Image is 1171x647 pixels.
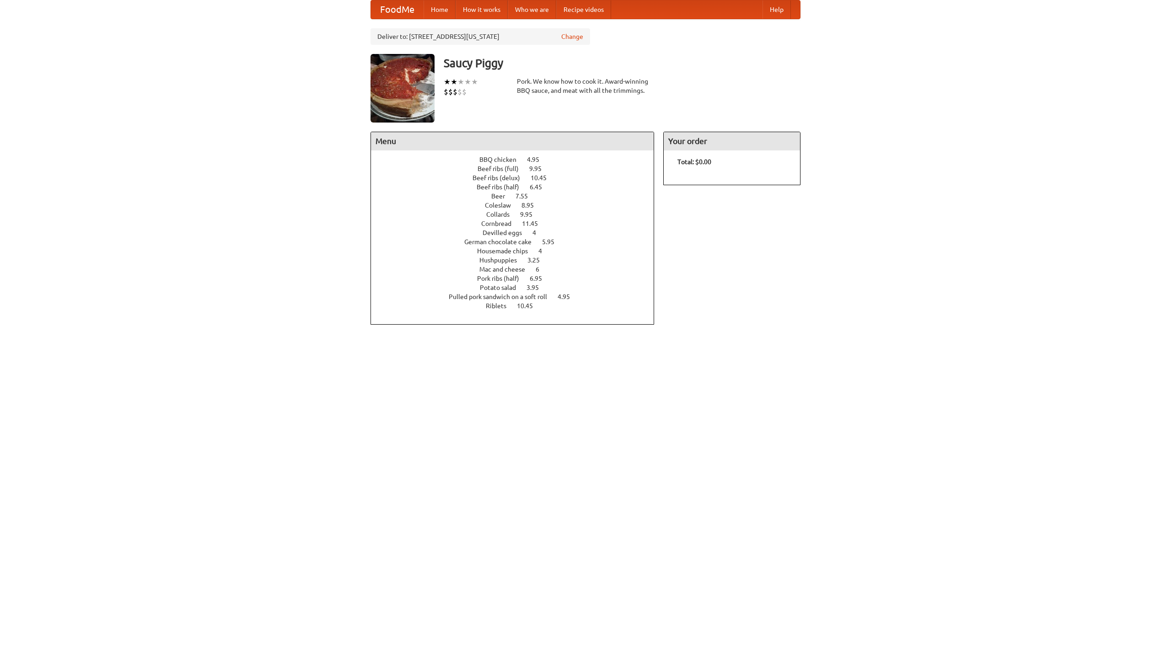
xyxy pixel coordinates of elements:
span: Coleslaw [485,202,520,209]
span: Devilled eggs [483,229,531,236]
span: 4 [538,247,551,255]
a: FoodMe [371,0,424,19]
div: Deliver to: [STREET_ADDRESS][US_STATE] [371,28,590,45]
h4: Your order [664,132,800,150]
li: ★ [457,77,464,87]
span: 6 [536,266,548,273]
span: Beer [491,192,514,200]
a: Beef ribs (delux) 10.45 [473,174,564,182]
span: Potato salad [480,284,525,291]
a: Pulled pork sandwich on a soft roll 4.95 [449,293,587,300]
span: 11.45 [522,220,547,227]
span: 8.95 [521,202,543,209]
a: Pork ribs (half) 6.95 [477,275,559,282]
a: Collards 9.95 [486,211,549,218]
a: Beef ribs (half) 6.45 [477,183,559,191]
a: Devilled eggs 4 [483,229,553,236]
a: Recipe videos [556,0,611,19]
li: $ [462,87,467,97]
span: Cornbread [481,220,521,227]
a: Mac and cheese 6 [479,266,556,273]
a: Beer 7.55 [491,192,545,200]
div: Pork. We know how to cook it. Award-winning BBQ sauce, and meat with all the trimmings. [517,77,654,95]
span: Pulled pork sandwich on a soft roll [449,293,556,300]
a: Who we are [508,0,556,19]
span: 5.95 [542,238,564,246]
li: $ [448,87,453,97]
li: $ [444,87,448,97]
h4: Menu [371,132,654,150]
span: 9.95 [529,165,551,172]
a: Riblets 10.45 [486,302,550,310]
span: Mac and cheese [479,266,534,273]
span: BBQ chicken [479,156,526,163]
li: $ [453,87,457,97]
a: Coleslaw 8.95 [485,202,551,209]
span: 7.55 [516,192,537,200]
span: Hushpuppies [479,257,526,264]
span: 9.95 [520,211,542,218]
li: ★ [471,77,478,87]
a: Potato salad 3.95 [480,284,556,291]
a: German chocolate cake 5.95 [464,238,571,246]
span: Beef ribs (delux) [473,174,529,182]
span: German chocolate cake [464,238,541,246]
a: Hushpuppies 3.25 [479,257,557,264]
li: ★ [451,77,457,87]
li: ★ [464,77,471,87]
a: Home [424,0,456,19]
a: Beef ribs (full) 9.95 [478,165,559,172]
a: Help [763,0,791,19]
a: Change [561,32,583,41]
span: Housemade chips [477,247,537,255]
li: $ [457,87,462,97]
span: Collards [486,211,519,218]
span: 3.95 [526,284,548,291]
span: 6.45 [530,183,551,191]
span: Beef ribs (half) [477,183,528,191]
a: BBQ chicken 4.95 [479,156,556,163]
a: Housemade chips 4 [477,247,559,255]
span: Pork ribs (half) [477,275,528,282]
span: Beef ribs (full) [478,165,528,172]
span: 10.45 [517,302,542,310]
span: 4.95 [558,293,579,300]
a: How it works [456,0,508,19]
span: Riblets [486,302,516,310]
span: 6.95 [530,275,551,282]
b: Total: $0.00 [677,158,711,166]
img: angular.jpg [371,54,435,123]
h3: Saucy Piggy [444,54,800,72]
span: 4 [532,229,545,236]
span: 4.95 [527,156,548,163]
a: Cornbread 11.45 [481,220,555,227]
span: 3.25 [527,257,549,264]
span: 10.45 [531,174,556,182]
li: ★ [444,77,451,87]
